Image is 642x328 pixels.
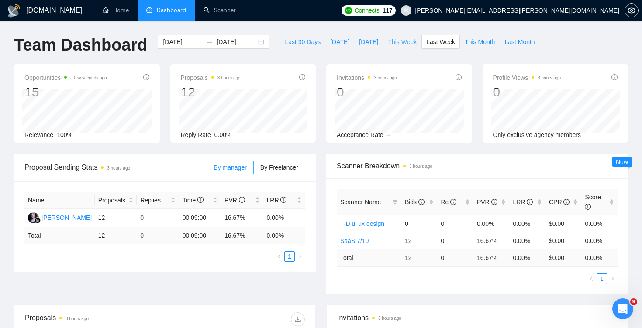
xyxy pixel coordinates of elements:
[35,217,41,223] img: gigradar-bm.png
[383,6,392,15] span: 117
[337,72,397,83] span: Invitations
[157,7,186,14] span: Dashboard
[24,192,95,209] th: Name
[280,35,325,49] button: Last 30 Days
[285,37,321,47] span: Last 30 Days
[98,195,127,205] span: Proposals
[545,215,582,232] td: $0.00
[616,158,628,165] span: New
[24,162,207,173] span: Proposal Sending Stats
[70,75,107,80] time: a few seconds ago
[95,227,137,244] td: 12
[589,276,594,281] span: left
[24,227,95,244] td: Total
[140,195,169,205] span: Replies
[179,209,221,227] td: 00:09:00
[437,249,473,266] td: 0
[337,161,618,171] span: Scanner Breakdown
[403,7,409,14] span: user
[456,74,462,80] span: info-circle
[95,192,137,209] th: Proposals
[107,166,130,171] time: 3 hours ago
[28,214,92,221] a: RS[PERSON_NAME]
[630,298,637,305] span: 9
[337,312,617,323] span: Invitations
[625,3,639,17] button: setting
[509,215,545,232] td: 0.00%
[585,194,601,210] span: Score
[291,316,304,323] span: download
[295,251,305,262] button: right
[57,131,72,138] span: 100%
[401,249,438,266] td: 12
[41,213,92,222] div: [PERSON_NAME]
[239,197,245,203] span: info-circle
[473,232,510,249] td: 16.67%
[504,37,535,47] span: Last Month
[473,215,510,232] td: 0.00%
[359,37,378,47] span: [DATE]
[340,198,381,205] span: Scanner Name
[197,197,204,203] span: info-circle
[405,198,425,205] span: Bids
[393,199,398,205] span: filter
[426,37,455,47] span: Last Week
[545,249,582,266] td: $ 0.00
[163,37,203,47] input: Start date
[221,227,263,244] td: 16.67 %
[538,75,561,80] time: 3 hours ago
[137,227,179,244] td: 0
[285,252,294,261] a: 1
[465,37,495,47] span: This Month
[437,215,473,232] td: 0
[217,75,241,80] time: 3 hours ago
[581,215,618,232] td: 0.00%
[493,84,561,100] div: 0
[625,7,638,14] span: setting
[383,35,421,49] button: This Week
[280,197,286,203] span: info-circle
[214,131,232,138] span: 0.00%
[354,35,383,49] button: [DATE]
[450,199,456,205] span: info-circle
[586,273,597,284] button: left
[204,7,236,14] a: searchScanner
[263,227,306,244] td: 0.00 %
[610,276,615,281] span: right
[295,251,305,262] li: Next Page
[181,84,241,100] div: 12
[563,199,570,205] span: info-circle
[276,254,282,259] span: left
[263,209,306,227] td: 0.00%
[103,7,129,14] a: homeHome
[585,204,591,210] span: info-circle
[509,232,545,249] td: 0.00%
[460,35,500,49] button: This Month
[291,312,305,326] button: download
[355,6,381,15] span: Connects:
[612,298,633,319] iframe: Intercom live chat
[374,75,397,80] time: 3 hours ago
[284,251,295,262] li: 1
[625,7,639,14] a: setting
[597,273,607,284] li: 1
[325,35,354,49] button: [DATE]
[179,227,221,244] td: 00:09:00
[95,209,137,227] td: 12
[217,37,256,47] input: End date
[299,74,305,80] span: info-circle
[137,209,179,227] td: 0
[337,131,383,138] span: Acceptance Rate
[260,164,298,171] span: By Freelancer
[378,316,401,321] time: 3 hours ago
[549,198,570,205] span: CPR
[143,74,149,80] span: info-circle
[183,197,204,204] span: Time
[337,249,401,266] td: Total
[477,198,497,205] span: PVR
[388,37,417,47] span: This Week
[421,35,460,49] button: Last Week
[25,312,165,326] div: Proposals
[24,72,107,83] span: Opportunities
[513,198,533,205] span: LRR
